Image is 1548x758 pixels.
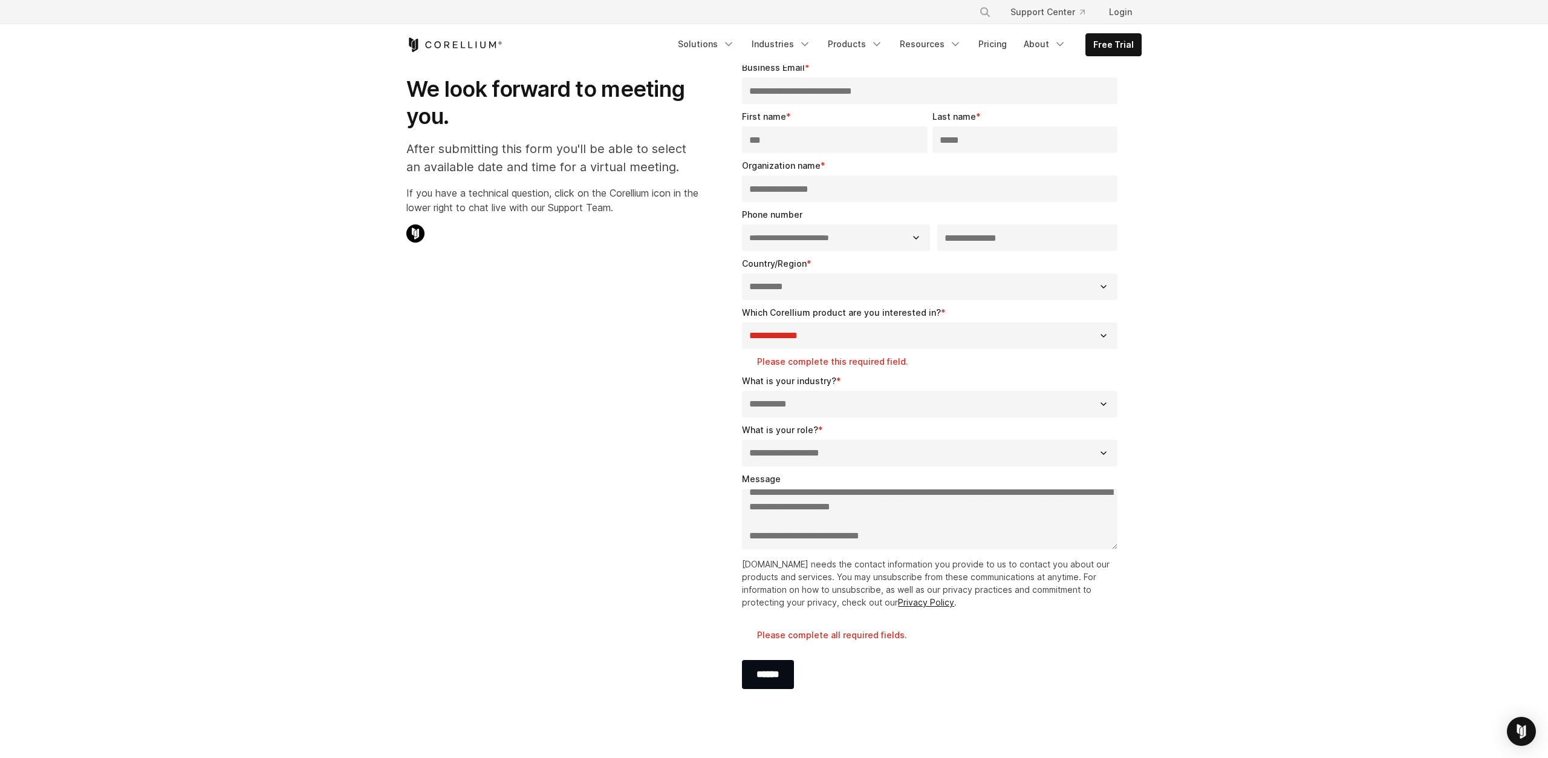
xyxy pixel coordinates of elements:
span: Which Corellium product are you interested in? [742,307,941,318]
p: After submitting this form you'll be able to select an available date and time for a virtual meet... [406,140,698,176]
span: Last name [932,111,976,122]
span: Message [742,474,781,484]
button: Search [974,1,996,23]
img: Corellium Chat Icon [406,224,424,243]
div: Navigation Menu [964,1,1142,23]
a: Products [821,33,890,55]
a: Resources [893,33,969,55]
p: If you have a technical question, click on the Corellium icon in the lower right to chat live wit... [406,186,698,215]
label: Please complete this required field. [757,356,1122,368]
a: Solutions [671,33,742,55]
a: About [1016,33,1073,55]
span: Phone number [742,209,802,220]
a: Support Center [1001,1,1094,23]
a: Corellium Home [406,38,502,52]
a: Login [1099,1,1142,23]
p: [DOMAIN_NAME] needs the contact information you provide to us to contact you about our products a... [742,558,1122,609]
span: Country/Region [742,258,807,269]
label: Please complete all required fields. [757,629,1122,641]
span: Business Email [742,62,805,73]
span: What is your role? [742,425,818,435]
span: Organization name [742,160,821,171]
h1: We look forward to meeting you. [406,76,698,130]
div: Navigation Menu [671,33,1142,56]
a: Pricing [971,33,1014,55]
span: First name [742,111,786,122]
div: Open Intercom Messenger [1507,717,1536,746]
a: Industries [744,33,818,55]
a: Free Trial [1086,34,1141,56]
span: What is your industry? [742,376,836,386]
a: Privacy Policy [898,597,954,607]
